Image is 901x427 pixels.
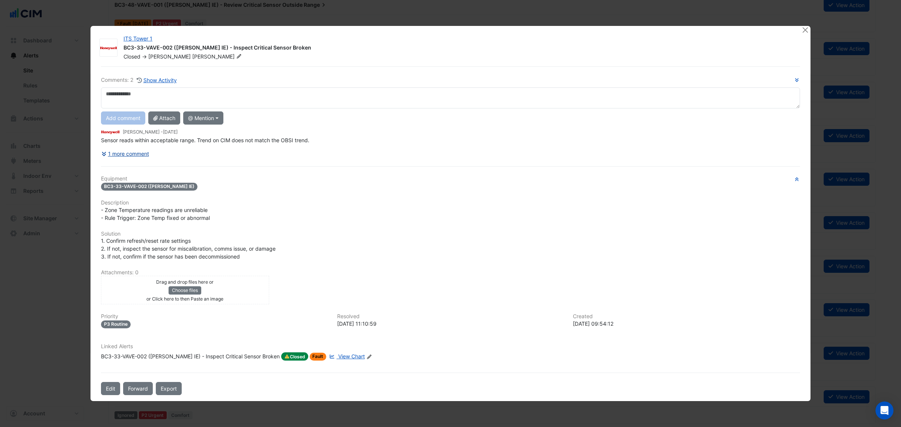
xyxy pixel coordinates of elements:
[101,200,800,206] h6: Description
[101,207,210,221] span: - Zone Temperature readings are unreliable - Rule Trigger: Zone Temp fixed or abnormal
[281,352,308,361] span: Closed
[101,231,800,237] h6: Solution
[148,111,180,125] button: Attach
[573,320,800,328] div: [DATE] 09:54:12
[123,129,178,135] small: [PERSON_NAME] -
[156,279,214,285] small: Drag and drop files here or
[124,44,793,53] div: BC3-33-VAVE-002 ([PERSON_NAME] IE) - Inspect Critical Sensor Broken
[183,111,223,125] button: @ Mention
[101,382,120,395] button: Edit
[156,382,182,395] a: Export
[573,313,800,320] h6: Created
[801,26,809,34] button: Close
[101,183,197,191] span: BC3-33-VAVE-002 ([PERSON_NAME] IE)
[101,128,120,136] img: Honeywell
[337,313,564,320] h6: Resolved
[101,352,280,361] div: BC3-33-VAVE-002 ([PERSON_NAME] IE) - Inspect Critical Sensor Broken
[337,320,564,328] div: [DATE] 11:10:59
[101,269,800,276] h6: Attachments: 0
[310,353,327,361] span: Fault
[124,53,140,60] span: Closed
[101,238,276,260] span: 1. Confirm refresh/reset rate settings 2. If not, inspect the sensor for miscalibration, comms is...
[136,76,177,84] button: Show Activity
[148,53,191,60] span: [PERSON_NAME]
[100,44,117,52] img: Honeywell
[123,382,153,395] button: Forward
[101,320,131,328] div: P3 Routine
[101,343,800,350] h6: Linked Alerts
[101,147,149,160] button: 1 more comment
[328,352,365,361] a: View Chart
[169,286,201,295] button: Choose files
[338,353,365,359] span: View Chart
[163,129,178,135] span: 2024-01-05 11:10:53
[101,313,328,320] h6: Priority
[101,76,177,84] div: Comments: 2
[124,35,152,42] a: ITS Tower 1
[101,137,309,143] span: Sensor reads within acceptable range. Trend on CIM does not match the OBSI trend.
[146,296,223,302] small: or Click here to then Paste an image
[366,354,372,359] fa-icon: Edit Linked Alerts
[101,176,800,182] h6: Equipment
[142,53,147,60] span: ->
[192,53,243,60] span: [PERSON_NAME]
[875,401,893,419] div: Open Intercom Messenger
